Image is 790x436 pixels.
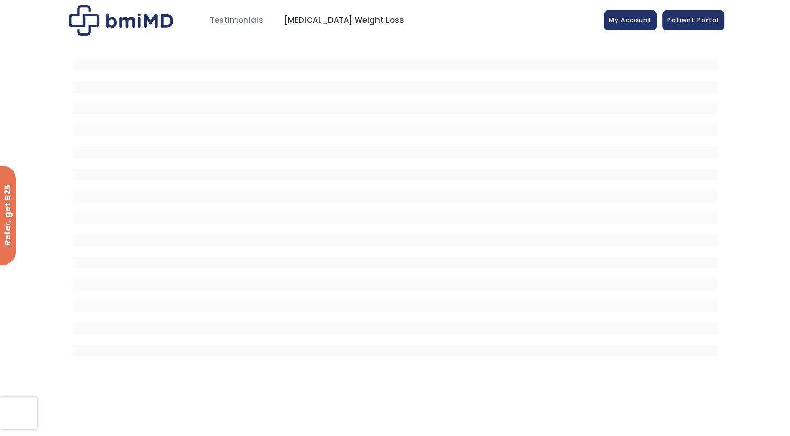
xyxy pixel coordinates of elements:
[667,16,719,25] span: Patient Portal
[69,5,173,36] img: Patient Messaging Portal
[662,10,724,30] a: Patient Portal
[284,15,404,27] span: [MEDICAL_DATA] Weight Loss
[73,49,718,362] iframe: MDI Patient Messaging Portal
[210,15,263,27] span: Testimonials
[274,10,415,31] a: [MEDICAL_DATA] Weight Loss
[604,10,657,30] a: My Account
[609,16,652,25] span: My Account
[199,10,274,31] a: Testimonials
[8,396,121,428] iframe: Sign Up via Text for Offers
